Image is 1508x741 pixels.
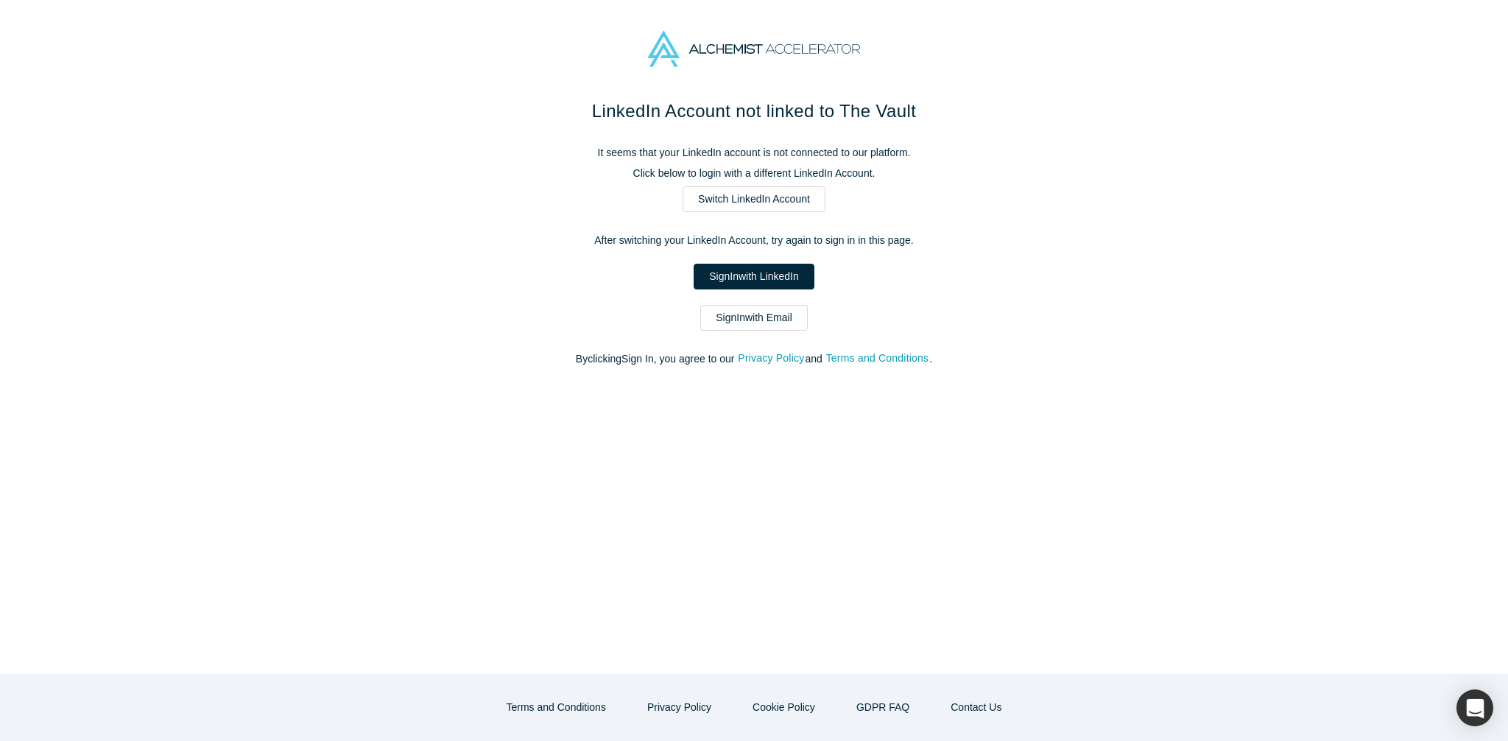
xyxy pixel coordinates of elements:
[648,31,860,67] img: Alchemist Accelerator Logo
[491,695,621,720] button: Terms and Conditions
[445,233,1063,248] p: After switching your LinkedIn Account, try again to sign in in this page.
[935,695,1017,720] a: Contact Us
[632,695,727,720] button: Privacy Policy
[683,186,825,212] a: Switch LinkedIn Account
[445,166,1063,181] p: Click below to login with a different LinkedIn Account.
[825,350,930,367] button: Terms and Conditions
[841,695,925,720] a: GDPR FAQ
[694,264,814,289] a: SignInwith LinkedIn
[445,351,1063,367] p: By clicking Sign In , you agree to our and .
[445,98,1063,124] h1: LinkedIn Account not linked to The Vault
[700,305,808,331] a: SignInwith Email
[445,145,1063,161] p: It seems that your LinkedIn account is not connected to our platform.
[737,695,831,720] button: Cookie Policy
[737,350,805,367] button: Privacy Policy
